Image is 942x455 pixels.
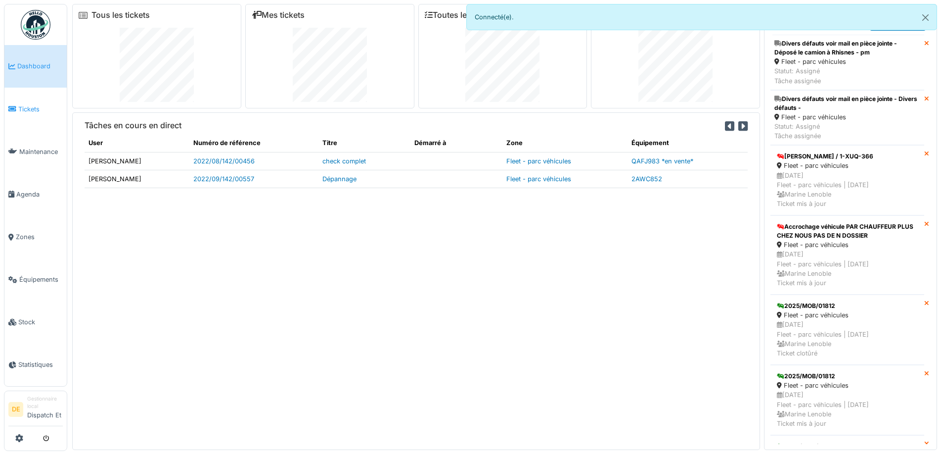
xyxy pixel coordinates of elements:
[4,344,67,386] a: Statistiques
[777,442,918,451] div: 2025/MOB/01812
[8,402,23,417] li: DE
[4,258,67,301] a: Équipements
[777,381,918,390] div: Fleet - parc véhicules
[27,395,63,410] div: Gestionnaire local
[777,240,918,250] div: Fleet - parc véhicules
[410,134,502,152] th: Démarré à
[8,395,63,426] a: DE Gestionnaire localDispatch Et
[85,121,181,130] h6: Tâches en cours en direct
[318,134,410,152] th: Titre
[4,88,67,130] a: Tickets
[774,112,920,122] div: Fleet - parc véhicules
[18,360,63,369] span: Statistiques
[4,45,67,88] a: Dashboard
[777,310,918,320] div: Fleet - parc véhicules
[777,390,918,428] div: [DATE] Fleet - parc véhicules | [DATE] Marine Lenoble Ticket mis à jour
[16,190,63,199] span: Agenda
[425,10,498,20] a: Toutes les tâches
[777,222,918,240] div: Accrochage véhicule PAR CHAUFFEUR PLUS CHEZ NOUS PAS DE N DOSSIER
[4,216,67,258] a: Zones
[85,170,189,188] td: [PERSON_NAME]
[774,122,920,141] div: Statut: Assigné Tâche assignée
[777,171,918,209] div: [DATE] Fleet - parc véhicules | [DATE] Marine Lenoble Ticket mis à jour
[18,104,63,114] span: Tickets
[777,372,918,381] div: 2025/MOB/01812
[777,320,918,358] div: [DATE] Fleet - parc véhicules | [DATE] Marine Lenoble Ticket clotûré
[189,134,319,152] th: Numéro de référence
[17,61,63,71] span: Dashboard
[21,10,50,40] img: Badge_color-CXgf-gQk.svg
[770,90,924,146] a: Divers défauts voir mail en pièce jointe - Divers défauts - Fleet - parc véhicules Statut: Assign...
[4,173,67,215] a: Agenda
[770,215,924,295] a: Accrochage véhicule PAR CHAUFFEUR PLUS CHEZ NOUS PAS DE N DOSSIER Fleet - parc véhicules [DATE]Fl...
[27,395,63,424] li: Dispatch Et
[193,175,254,183] a: 2022/09/142/00557
[193,157,255,165] a: 2022/08/142/00456
[770,145,924,215] a: [PERSON_NAME] / 1-XUQ-366 Fleet - parc véhicules [DATE]Fleet - parc véhicules | [DATE] Marine Len...
[628,134,748,152] th: Équipement
[18,317,63,327] span: Stock
[91,10,150,20] a: Tous les tickets
[252,10,305,20] a: Mes tickets
[914,4,937,31] button: Close
[322,157,366,165] a: check complet
[774,95,920,112] div: Divers défauts voir mail en pièce jointe - Divers défauts -
[774,66,920,85] div: Statut: Assigné Tâche assignée
[466,4,938,30] div: Connecté(e).
[631,157,693,165] a: QAFJ983 *en vente*
[631,175,662,183] a: 2AWC852
[774,39,920,57] div: Divers défauts voir mail en pièce jointe - Déposé le camion à Rhisnes - pm
[777,152,918,161] div: [PERSON_NAME] / 1-XUQ-366
[322,175,357,183] a: Dépannage
[4,130,67,173] a: Maintenance
[89,139,103,147] span: translation missing: fr.shared.user
[19,275,63,284] span: Équipements
[4,301,67,344] a: Stock
[506,175,571,183] a: Fleet - parc véhicules
[774,57,920,66] div: Fleet - parc véhicules
[777,302,918,310] div: 2025/MOB/01812
[770,35,924,90] a: Divers défauts voir mail en pièce jointe - Déposé le camion à Rhisnes - pm Fleet - parc véhicules...
[502,134,628,152] th: Zone
[770,365,924,435] a: 2025/MOB/01812 Fleet - parc véhicules [DATE]Fleet - parc véhicules | [DATE] Marine LenobleTicket ...
[16,232,63,242] span: Zones
[85,152,189,170] td: [PERSON_NAME]
[506,157,571,165] a: Fleet - parc véhicules
[777,161,918,170] div: Fleet - parc véhicules
[19,147,63,156] span: Maintenance
[770,295,924,365] a: 2025/MOB/01812 Fleet - parc véhicules [DATE]Fleet - parc véhicules | [DATE] Marine LenobleTicket ...
[777,250,918,288] div: [DATE] Fleet - parc véhicules | [DATE] Marine Lenoble Ticket mis à jour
